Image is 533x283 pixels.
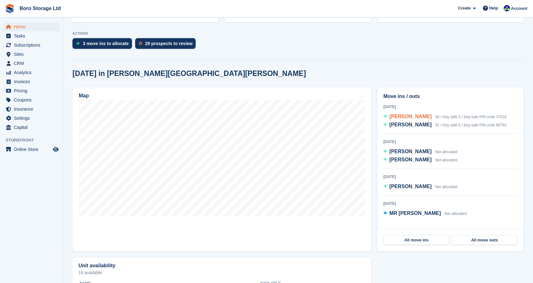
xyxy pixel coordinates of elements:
a: Preview store [52,146,60,153]
span: [PERSON_NAME] [389,184,432,189]
img: prospect-51fa495bee0391a8d652442698ab0144808aea92771e9ea1ae160a38d050c398.svg [139,42,142,45]
a: All move ins [384,235,449,245]
span: Subscriptions [14,41,52,49]
span: MR [PERSON_NAME] [389,211,441,216]
span: Online Store [14,145,52,154]
span: Create [458,5,471,11]
div: [DATE] [383,139,518,145]
span: [PERSON_NAME] [389,114,432,119]
p: ACTIONS [72,32,524,36]
a: 3 move ins to allocate [72,38,135,52]
a: menu [3,145,60,154]
span: Storefront [6,137,63,143]
span: Help [489,5,498,11]
div: [DATE] [383,201,518,206]
h2: Unit availability [78,263,115,269]
img: Tobie Hillier [504,5,510,11]
span: Settings [14,114,52,123]
span: [PERSON_NAME] [389,157,432,162]
a: [PERSON_NAME] 51 / Key safe 5 / Key safe PIN code 90762 [383,121,507,129]
span: Tasks [14,32,52,40]
a: menu [3,95,60,104]
a: Map [72,87,371,251]
a: menu [3,32,60,40]
span: Insurance [14,105,52,113]
span: Coupons [14,95,52,104]
a: [PERSON_NAME] 50 / Key safe 3 / Key safe PIN code 37016 [383,113,507,121]
a: menu [3,114,60,123]
span: 50 / Key safe 3 / Key safe PIN code 37016 [435,115,507,119]
span: Not allocated [444,211,467,216]
div: [DATE] [383,174,518,180]
a: [PERSON_NAME] Not allocated [383,183,457,191]
span: Pricing [14,86,52,95]
span: Capital [14,123,52,132]
p: 19 available [78,270,365,275]
span: Not allocated [435,158,457,162]
a: menu [3,22,60,31]
a: 29 prospects to review [135,38,199,52]
a: Boro Storage Ltd [17,3,63,14]
a: menu [3,68,60,77]
h2: [DATE] in [PERSON_NAME][GEOGRAPHIC_DATA][PERSON_NAME] [72,69,306,78]
span: Sites [14,50,52,59]
a: menu [3,41,60,49]
a: menu [3,86,60,95]
a: menu [3,77,60,86]
div: 3 move ins to allocate [83,41,129,46]
span: [PERSON_NAME] [389,122,432,127]
span: Home [14,22,52,31]
a: menu [3,123,60,132]
span: Not allocated [435,185,457,189]
span: [PERSON_NAME] [389,149,432,154]
a: menu [3,59,60,68]
img: stora-icon-8386f47178a22dfd0bd8f6a31ec36ba5ce8667c1dd55bd0f319d3a0aa187defe.svg [5,4,14,13]
a: [PERSON_NAME] Not allocated [383,148,457,156]
h2: Move ins / outs [383,93,518,100]
a: menu [3,105,60,113]
span: Account [511,5,527,12]
a: [PERSON_NAME] Not allocated [383,156,457,164]
span: Analytics [14,68,52,77]
a: menu [3,50,60,59]
a: All move outs [452,235,517,245]
span: 51 / Key safe 5 / Key safe PIN code 90762 [435,123,507,127]
div: [DATE] [383,104,518,110]
img: move_ins_to_allocate_icon-fdf77a2bb77ea45bf5b3d319d69a93e2d87916cf1d5bf7949dd705db3b84f3ca.svg [76,42,80,45]
span: CRM [14,59,52,68]
div: 29 prospects to review [145,41,193,46]
h2: Map [79,93,89,99]
a: MR [PERSON_NAME] Not allocated [383,210,467,218]
span: Not allocated [435,150,457,154]
span: Invoices [14,77,52,86]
